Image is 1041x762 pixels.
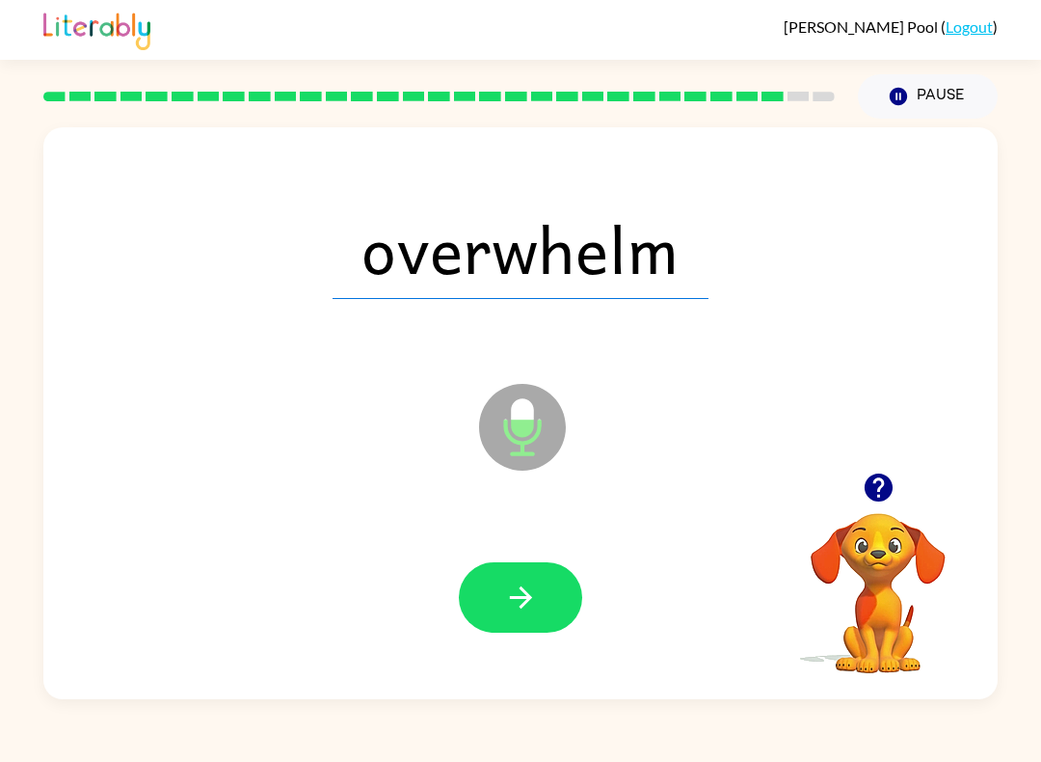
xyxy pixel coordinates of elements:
[946,17,993,36] a: Logout
[784,17,941,36] span: [PERSON_NAME] Pool
[333,199,708,299] span: overwhelm
[43,8,150,50] img: Literably
[858,74,998,119] button: Pause
[782,483,974,676] video: Your browser must support playing .mp4 files to use Literably. Please try using another browser.
[784,17,998,36] div: ( )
